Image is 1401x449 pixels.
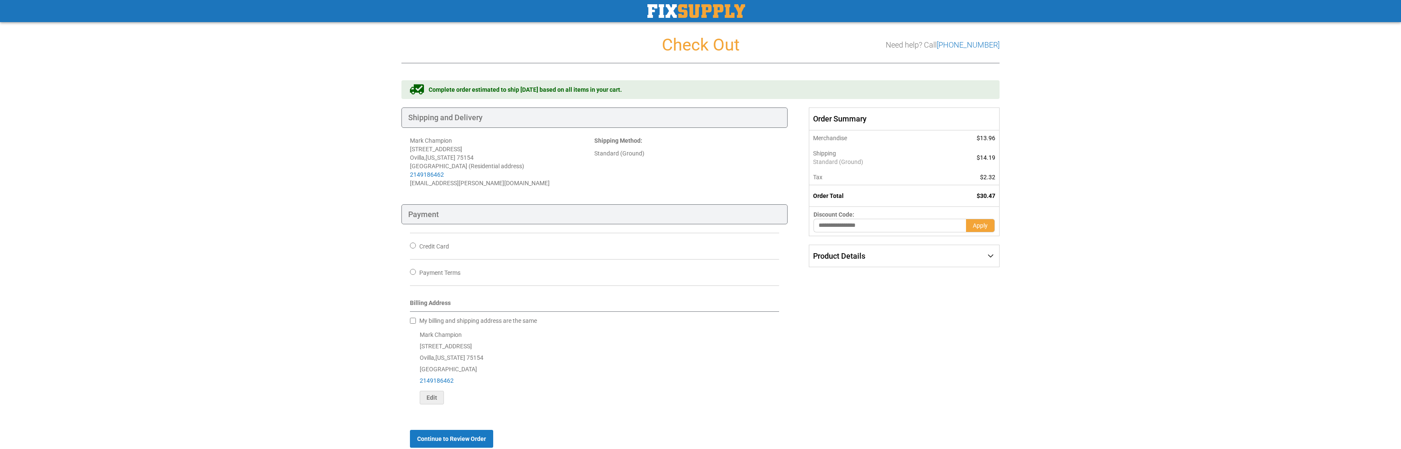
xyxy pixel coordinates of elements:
[980,174,995,181] span: $2.32
[401,36,1000,54] h1: Check Out
[435,354,465,361] span: [US_STATE]
[410,329,779,404] div: Mark Champion [STREET_ADDRESS] Ovilla , 75154 [GEOGRAPHIC_DATA]
[420,377,454,384] a: 2149186462
[419,317,537,324] span: My billing and shipping address are the same
[647,4,745,18] a: store logo
[427,394,437,401] span: Edit
[401,107,788,128] div: Shipping and Delivery
[594,149,779,158] div: Standard (Ground)
[594,137,642,144] strong: :
[813,211,854,218] span: Discount Code:
[813,251,865,260] span: Product Details
[813,192,844,199] strong: Order Total
[809,107,1000,130] span: Order Summary
[426,154,455,161] span: [US_STATE]
[594,137,641,144] span: Shipping Method
[410,299,779,312] div: Billing Address
[410,180,550,186] span: [EMAIL_ADDRESS][PERSON_NAME][DOMAIN_NAME]
[937,40,1000,49] a: [PHONE_NUMBER]
[429,85,622,94] span: Complete order estimated to ship [DATE] based on all items in your cart.
[809,130,939,146] th: Merchandise
[977,135,995,141] span: $13.96
[420,391,444,404] button: Edit
[966,219,995,232] button: Apply
[401,204,788,225] div: Payment
[813,158,935,166] span: Standard (Ground)
[410,136,594,187] address: Mark Champion [STREET_ADDRESS] Ovilla , 75154 [GEOGRAPHIC_DATA] (Residential address)
[973,222,988,229] span: Apply
[977,192,995,199] span: $30.47
[410,430,493,448] button: Continue to Review Order
[417,435,486,442] span: Continue to Review Order
[647,4,745,18] img: Fix Industrial Supply
[886,41,1000,49] h3: Need help? Call
[410,171,444,178] a: 2149186462
[813,150,836,157] span: Shipping
[419,269,460,276] span: Payment Terms
[977,154,995,161] span: $14.19
[419,243,449,250] span: Credit Card
[809,169,939,185] th: Tax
